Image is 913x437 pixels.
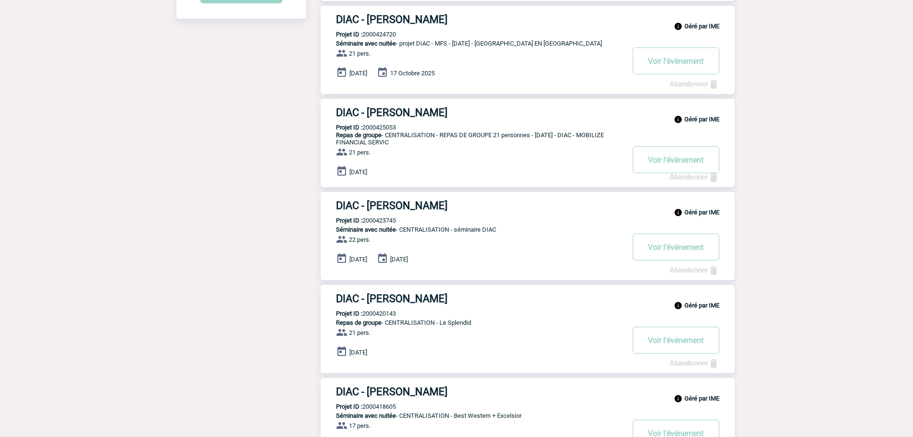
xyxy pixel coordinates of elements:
[670,359,719,367] a: Abandonner
[349,168,367,176] span: [DATE]
[684,395,719,402] b: Géré par IME
[349,256,367,263] span: [DATE]
[336,131,381,139] span: Repas de groupe
[336,403,362,410] b: Projet ID :
[674,208,682,217] img: info_black_24dp.svg
[336,124,362,131] b: Projet ID :
[670,266,719,274] a: Abandonner
[349,70,367,77] span: [DATE]
[349,422,370,429] span: 17 pers.
[321,13,735,25] a: DIAC - [PERSON_NAME]
[670,173,719,181] a: Abandonner
[321,131,624,146] p: - CENTRALISATION - REPAS DE GROUPE 21 personnes - [DATE] - DIAC - MOBILIZE FINANCIAL SERVIC
[321,217,396,224] p: 2000423745
[349,349,367,356] span: [DATE]
[336,40,396,47] span: Séminaire avec nuitée
[684,302,719,309] b: Géré par IME
[336,319,381,326] span: Repas de groupe
[633,234,719,260] button: Voir l'événement
[674,301,682,310] img: info_black_24dp.svg
[390,70,435,77] span: 17 Octobre 2025
[674,115,682,124] img: info_black_24dp.svg
[336,293,624,305] h3: DIAC - [PERSON_NAME]
[321,226,624,233] p: - CENTRALISATION - séminaire DIAC
[684,23,719,30] b: Géré par IME
[336,310,362,317] b: Projet ID :
[674,394,682,403] img: info_black_24dp.svg
[336,13,624,25] h3: DIAC - [PERSON_NAME]
[321,31,396,38] p: 2000424720
[349,329,370,336] span: 21 pers.
[321,310,396,317] p: 2000420143
[670,80,719,88] a: Abandonner
[336,386,624,398] h3: DIAC - [PERSON_NAME]
[633,327,719,354] button: Voir l'événement
[349,236,370,243] span: 22 pers.
[336,31,362,38] b: Projet ID :
[336,106,624,118] h3: DIAC - [PERSON_NAME]
[349,50,370,57] span: 21 pers.
[684,209,719,216] b: Géré par IME
[390,256,408,263] span: [DATE]
[321,412,624,419] p: - CENTRALISATION - Best Western + Excelsior
[674,22,682,31] img: info_black_24dp.svg
[336,217,362,224] b: Projet ID :
[321,200,735,212] a: DIAC - [PERSON_NAME]
[336,226,396,233] span: Séminaire avec nuitée
[321,319,624,326] p: - CENTRALISATION - Le Splendid
[684,116,719,123] b: Géré par IME
[321,106,735,118] a: DIAC - [PERSON_NAME]
[321,293,735,305] a: DIAC - [PERSON_NAME]
[336,412,396,419] span: Séminaire avec nuitée
[321,403,396,410] p: 2000418605
[633,47,719,74] button: Voir l'événement
[633,146,719,173] button: Voir l'événement
[321,386,735,398] a: DIAC - [PERSON_NAME]
[321,124,396,131] p: 2000425053
[336,200,624,212] h3: DIAC - [PERSON_NAME]
[321,40,624,47] p: - projet DIAC - MFS - [DATE] - [GEOGRAPHIC_DATA] EN [GEOGRAPHIC_DATA]
[349,149,370,156] span: 21 pers.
